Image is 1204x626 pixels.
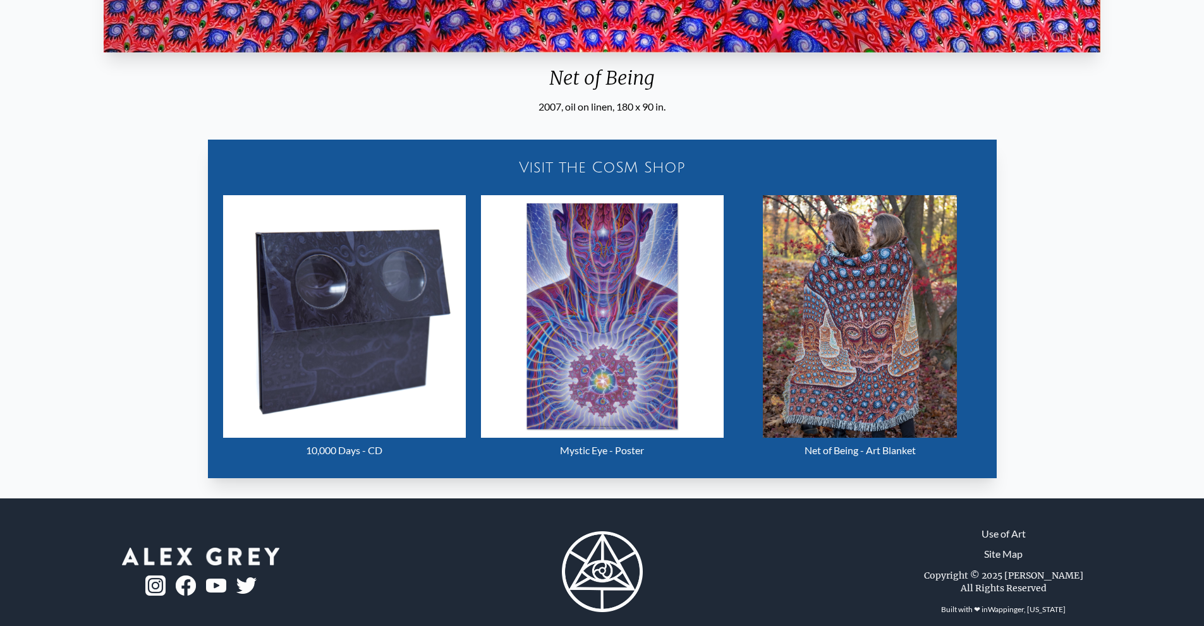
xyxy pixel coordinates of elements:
div: 2007, oil on linen, 180 x 90 in. [99,99,1106,114]
a: Wappinger, [US_STATE] [988,605,1066,614]
a: 10,000 Days - CD [223,195,466,463]
img: fb-logo.png [176,575,196,596]
a: Net of Being - Art Blanket [739,195,982,463]
img: Mystic Eye - Poster [481,195,724,438]
a: Visit the CoSM Shop [216,147,989,188]
img: 10,000 Days - CD [223,195,466,438]
img: Net of Being - Art Blanket [763,195,957,438]
img: youtube-logo.png [206,579,226,593]
div: 10,000 Days - CD [223,438,466,463]
img: twitter-logo.png [236,577,257,594]
a: Site Map [984,546,1023,562]
div: All Rights Reserved [961,582,1047,594]
div: Net of Being - Art Blanket [739,438,982,463]
div: Net of Being [99,66,1106,99]
a: Mystic Eye - Poster [481,195,724,463]
img: ig-logo.png [145,575,166,596]
a: Use of Art [982,526,1026,541]
div: Copyright © 2025 [PERSON_NAME] [924,569,1083,582]
div: Built with ❤ in [936,599,1071,620]
div: Mystic Eye - Poster [481,438,724,463]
